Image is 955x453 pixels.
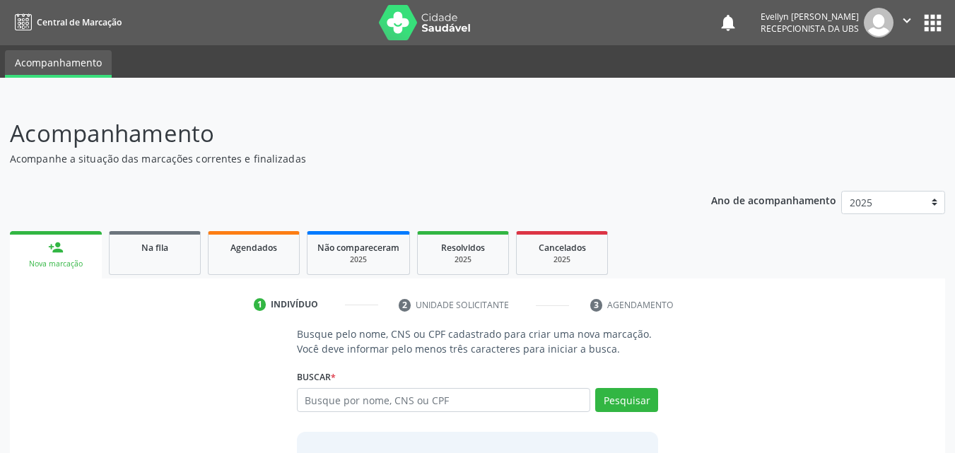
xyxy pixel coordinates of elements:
div: person_add [48,240,64,255]
i:  [899,13,915,28]
p: Ano de acompanhamento [711,191,836,208]
span: Central de Marcação [37,16,122,28]
p: Acompanhe a situação das marcações correntes e finalizadas [10,151,664,166]
a: Acompanhamento [5,50,112,78]
button: notifications [718,13,738,33]
span: Cancelados [539,242,586,254]
span: Agendados [230,242,277,254]
p: Acompanhamento [10,116,664,151]
div: 1 [254,298,266,311]
div: Indivíduo [271,298,318,311]
span: Não compareceram [317,242,399,254]
div: Nova marcação [20,259,92,269]
div: Evellyn [PERSON_NAME] [761,11,859,23]
span: Na fila [141,242,168,254]
div: 2025 [527,254,597,265]
button:  [894,8,920,37]
button: Pesquisar [595,388,658,412]
img: img [864,8,894,37]
span: Recepcionista da UBS [761,23,859,35]
span: Resolvidos [441,242,485,254]
div: 2025 [317,254,399,265]
p: Busque pelo nome, CNS ou CPF cadastrado para criar uma nova marcação. Você deve informar pelo men... [297,326,659,356]
input: Busque por nome, CNS ou CPF [297,388,591,412]
a: Central de Marcação [10,11,122,34]
button: apps [920,11,945,35]
div: 2025 [428,254,498,265]
label: Buscar [297,366,336,388]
